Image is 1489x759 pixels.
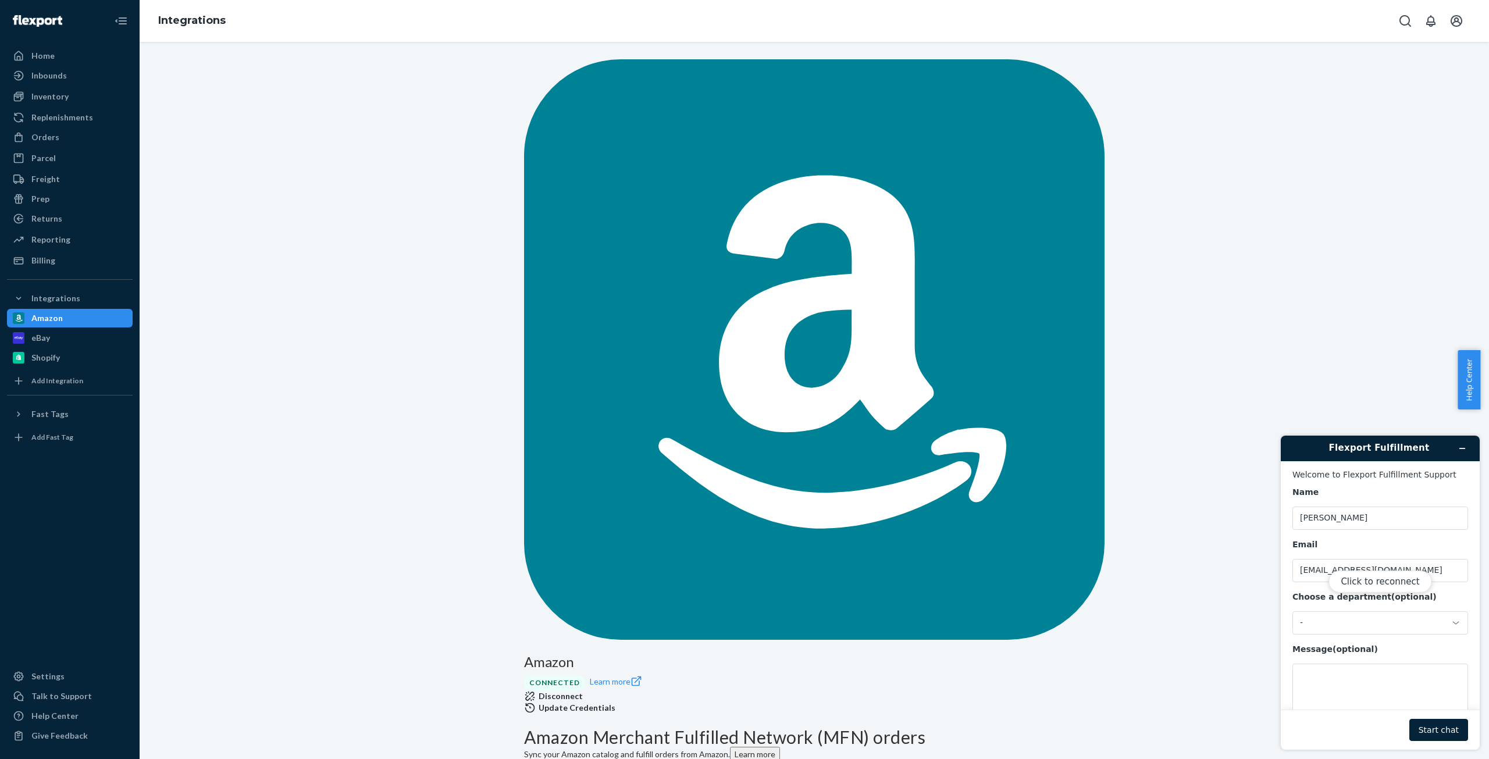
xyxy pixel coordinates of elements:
a: eBay [7,329,133,347]
a: Inventory [7,87,133,106]
a: Integrations [158,14,226,27]
button: Open account menu [1445,9,1468,33]
a: Help Center [7,707,133,725]
div: Returns [31,213,62,225]
a: Add Fast Tag [7,428,133,447]
div: Parcel [31,152,56,164]
a: Replenishments [7,108,133,127]
a: Returns [7,209,133,228]
div: Replenishments [31,112,93,123]
div: Freight [31,173,60,185]
div: Shopify [31,352,60,364]
button: Open notifications [1419,9,1442,33]
button: Give Feedback [7,726,133,745]
div: Help Center [31,710,79,722]
a: Orders [7,128,133,147]
div: Prep [31,193,49,205]
a: Amazon [7,309,133,327]
div: Connected [524,675,585,690]
div: Settings [31,671,65,682]
a: Prep [7,190,133,208]
span: Chat [26,8,49,19]
a: Parcel [7,149,133,168]
a: Freight [7,170,133,188]
h2: Amazon Merchant Fulfilled Network (MFN) orders [524,728,1105,747]
div: eBay [31,332,50,344]
a: Settings [7,667,133,686]
div: Fast Tags [31,408,69,420]
div: Home [31,50,55,62]
div: Orders [31,131,59,143]
a: Reporting [7,230,133,249]
a: Home [7,47,133,65]
div: Talk to Support [31,690,92,702]
button: Help Center [1458,350,1480,409]
button: Close Navigation [109,9,133,33]
button: Update Credentials [524,702,615,714]
div: Reporting [31,234,70,245]
img: Flexport logo [13,15,62,27]
iframe: Find more information here [1271,426,1489,759]
ol: breadcrumbs [149,4,235,38]
button: Integrations [7,289,133,308]
div: Billing [31,255,55,266]
a: Shopify [7,348,133,367]
a: Add Integration [7,372,133,390]
h3: Amazon [524,654,1105,669]
button: Open Search Box [1394,9,1417,33]
button: Talk to Support [7,687,133,705]
div: Inbounds [31,70,67,81]
a: Inbounds [7,66,133,85]
a: Learn more [590,675,642,690]
div: Add Integration [31,376,83,386]
button: Disconnect [524,690,583,702]
div: Amazon [31,312,63,324]
button: Fast Tags [7,405,133,423]
div: Integrations [31,293,80,304]
div: Add Fast Tag [31,432,73,442]
div: Inventory [31,91,69,102]
a: Billing [7,251,133,270]
div: Give Feedback [31,730,88,742]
